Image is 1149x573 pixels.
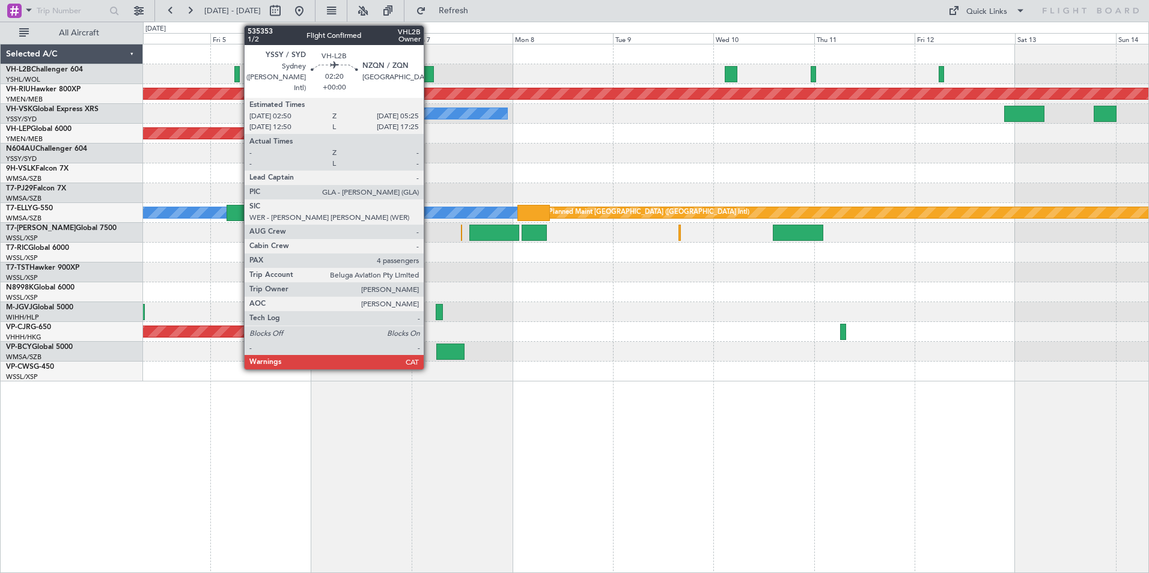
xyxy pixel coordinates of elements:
span: T7-ELLY [6,205,32,212]
a: 9H-VSLKFalcon 7X [6,165,69,172]
span: T7-[PERSON_NAME] [6,225,76,232]
button: Refresh [410,1,483,20]
span: VP-BCY [6,344,32,351]
a: WMSA/SZB [6,174,41,183]
a: VHHH/HKG [6,333,41,342]
a: T7-ELLYG-550 [6,205,53,212]
span: VH-VSK [6,106,32,113]
a: YSSY/SYD [6,115,37,124]
a: YSSY/SYD [6,154,37,163]
div: Tue 9 [613,33,713,44]
span: N8998K [6,284,34,291]
div: Mon 8 [513,33,613,44]
a: VH-VSKGlobal Express XRS [6,106,99,113]
a: VH-LEPGlobal 6000 [6,126,72,133]
span: VH-LEP [6,126,31,133]
div: No Crew [260,105,287,123]
a: WMSA/SZB [6,194,41,203]
a: YMEN/MEB [6,95,43,104]
a: VH-RIUHawker 800XP [6,86,81,93]
span: [DATE] - [DATE] [204,5,261,16]
button: Quick Links [942,1,1031,20]
span: M-JGVJ [6,304,32,311]
div: [DATE] [145,24,166,34]
div: Sat 6 [311,33,412,44]
button: All Aircraft [13,23,130,43]
span: VH-L2B [6,66,31,73]
span: VH-RIU [6,86,31,93]
a: N604AUChallenger 604 [6,145,87,153]
a: M-JGVJGlobal 5000 [6,304,73,311]
span: N604AU [6,145,35,153]
a: VP-CJRG-650 [6,324,51,331]
a: T7-[PERSON_NAME]Global 7500 [6,225,117,232]
div: Quick Links [966,6,1007,18]
span: All Aircraft [31,29,127,37]
a: WSSL/XSP [6,293,38,302]
a: T7-PJ29Falcon 7X [6,185,66,192]
a: VH-L2BChallenger 604 [6,66,83,73]
div: Fri 5 [210,33,311,44]
a: WSSL/XSP [6,372,38,381]
div: Wed 10 [713,33,814,44]
a: YMEN/MEB [6,135,43,144]
a: WMSA/SZB [6,214,41,223]
span: T7-PJ29 [6,185,33,192]
div: Sun 7 [412,33,512,44]
a: N8998KGlobal 6000 [6,284,75,291]
span: T7-TST [6,264,29,271]
a: WSSL/XSP [6,234,38,243]
a: T7-TSTHawker 900XP [6,264,79,271]
a: VP-CWSG-450 [6,363,54,371]
span: 9H-VSLK [6,165,35,172]
span: T7-RIC [6,244,28,252]
div: Thu 4 [110,33,210,44]
a: VP-BCYGlobal 5000 [6,344,73,351]
a: WIHH/HLP [6,313,39,322]
div: Fri 12 [915,33,1015,44]
a: WSSL/XSP [6,253,38,262]
a: YSHL/WOL [6,75,40,84]
span: VP-CWS [6,363,34,371]
div: Thu 11 [814,33,915,44]
input: Trip Number [37,2,106,20]
span: VP-CJR [6,324,31,331]
span: Refresh [428,7,479,15]
div: Planned Maint [GEOGRAPHIC_DATA] ([GEOGRAPHIC_DATA] Intl) [549,204,749,222]
a: WSSL/XSP [6,273,38,282]
div: Sat 13 [1015,33,1115,44]
a: T7-RICGlobal 6000 [6,244,69,252]
a: WMSA/SZB [6,353,41,362]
